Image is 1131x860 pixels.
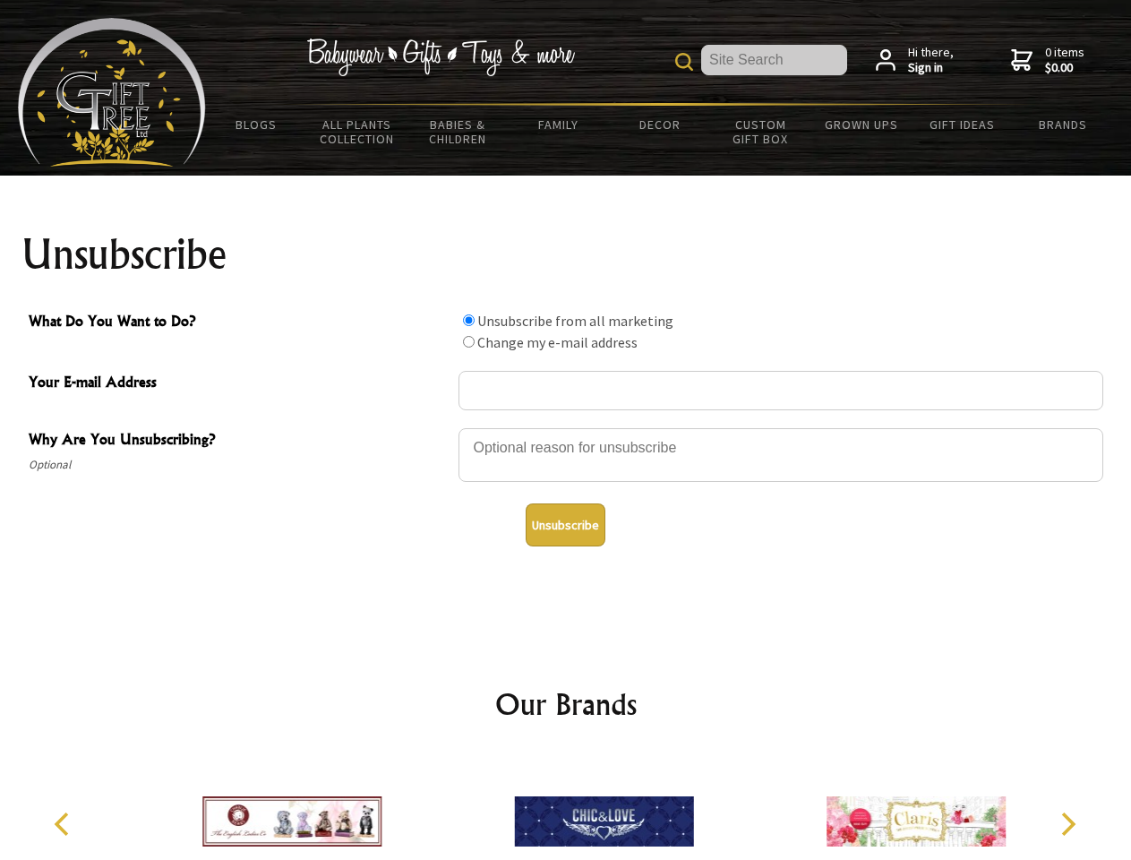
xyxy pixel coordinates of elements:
a: All Plants Collection [307,106,408,158]
input: What Do You Want to Do? [463,314,475,326]
button: Previous [45,804,84,844]
input: Site Search [701,45,847,75]
span: Hi there, [908,45,954,76]
a: Babies & Children [407,106,509,158]
span: Why Are You Unsubscribing? [29,428,450,454]
button: Unsubscribe [526,503,605,546]
a: Family [509,106,610,143]
a: Decor [609,106,710,143]
span: Your E-mail Address [29,371,450,397]
a: Gift Ideas [912,106,1013,143]
a: 0 items$0.00 [1011,45,1084,76]
h1: Unsubscribe [21,233,1110,276]
a: Brands [1013,106,1114,143]
a: BLOGS [206,106,307,143]
h2: Our Brands [36,683,1096,726]
strong: Sign in [908,60,954,76]
span: What Do You Want to Do? [29,310,450,336]
a: Grown Ups [810,106,912,143]
img: product search [675,53,693,71]
input: Your E-mail Address [458,371,1103,410]
input: What Do You Want to Do? [463,336,475,348]
img: Babywear - Gifts - Toys & more [306,39,575,76]
span: Optional [29,454,450,476]
strong: $0.00 [1045,60,1084,76]
label: Change my e-mail address [477,333,638,351]
a: Custom Gift Box [710,106,811,158]
button: Next [1048,804,1087,844]
label: Unsubscribe from all marketing [477,312,673,330]
a: Hi there,Sign in [876,45,954,76]
img: Babyware - Gifts - Toys and more... [18,18,206,167]
span: 0 items [1045,44,1084,76]
textarea: Why Are You Unsubscribing? [458,428,1103,482]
